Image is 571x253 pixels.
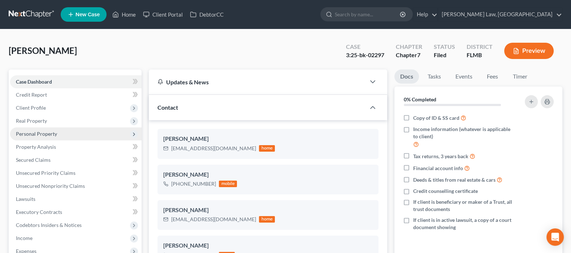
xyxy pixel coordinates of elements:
[16,222,82,228] span: Codebtors Insiders & Notices
[10,166,142,180] a: Unsecured Priority Claims
[413,198,514,213] span: If client is beneficiary or maker of a Trust, all trust documents
[171,180,216,187] div: [PHONE_NUMBER]
[346,51,384,59] div: 3:25-bk-02297
[467,51,493,59] div: FLMB
[16,209,62,215] span: Executory Contracts
[434,43,455,51] div: Status
[413,114,459,122] span: Copy of ID & SS card
[16,170,75,176] span: Unsecured Priority Claims
[10,180,142,193] a: Unsecured Nonpriority Claims
[16,235,33,241] span: Income
[171,145,256,152] div: [EMAIL_ADDRESS][DOMAIN_NAME]
[16,131,57,137] span: Personal Property
[413,176,496,184] span: Deeds & titles from real estate & cars
[219,181,237,187] div: mobile
[396,43,422,51] div: Chapter
[396,51,422,59] div: Chapter
[413,8,437,21] a: Help
[16,118,47,124] span: Real Property
[504,43,554,59] button: Preview
[139,8,186,21] a: Client Portal
[10,206,142,219] a: Executory Contracts
[10,153,142,166] a: Secured Claims
[16,183,85,189] span: Unsecured Nonpriority Claims
[163,206,372,215] div: [PERSON_NAME]
[507,69,533,84] a: Timer
[413,126,514,140] span: Income information (whatever is applicable to client)
[413,216,514,231] span: If client is in active lawsuit, a copy of a court document showing
[413,187,478,195] span: Credit counselling certificate
[259,145,275,152] div: home
[16,79,52,85] span: Case Dashboard
[481,69,504,84] a: Fees
[163,135,372,143] div: [PERSON_NAME]
[467,43,493,51] div: District
[259,216,275,223] div: home
[75,12,100,17] span: New Case
[157,104,178,111] span: Contact
[163,241,372,250] div: [PERSON_NAME]
[434,51,455,59] div: Filed
[10,88,142,101] a: Credit Report
[394,69,419,84] a: Docs
[450,69,478,84] a: Events
[16,144,56,150] span: Property Analysis
[335,8,401,21] input: Search by name...
[109,8,139,21] a: Home
[438,8,562,21] a: [PERSON_NAME] Law, [GEOGRAPHIC_DATA]
[546,228,564,246] div: Open Intercom Messenger
[404,96,436,102] strong: 0% Completed
[157,78,356,86] div: Updates & News
[163,170,372,179] div: [PERSON_NAME]
[10,140,142,153] a: Property Analysis
[417,51,420,58] span: 7
[16,196,35,202] span: Lawsuits
[16,92,47,98] span: Credit Report
[413,153,468,160] span: Tax returns, 3 years back
[422,69,447,84] a: Tasks
[16,105,46,111] span: Client Profile
[413,165,463,172] span: Financial account info
[186,8,227,21] a: DebtorCC
[10,193,142,206] a: Lawsuits
[9,45,77,56] span: [PERSON_NAME]
[171,216,256,223] div: [EMAIL_ADDRESS][DOMAIN_NAME]
[10,75,142,88] a: Case Dashboard
[346,43,384,51] div: Case
[16,157,51,163] span: Secured Claims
